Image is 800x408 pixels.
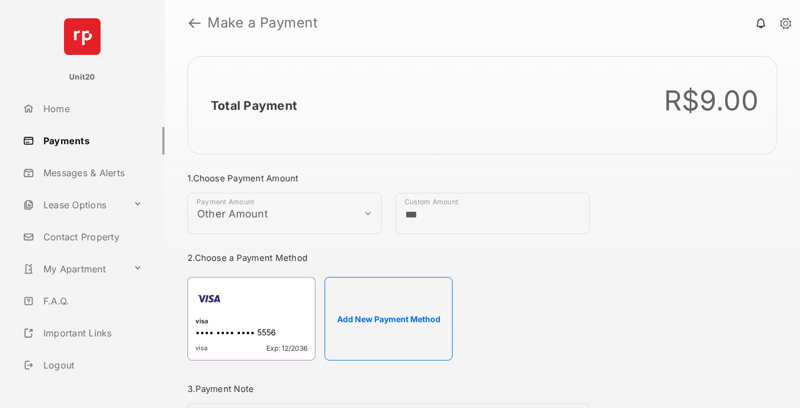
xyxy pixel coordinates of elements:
[187,383,590,394] h3: 3. Payment Note
[325,277,453,361] button: Add New Payment Method
[64,18,101,55] img: svg+xml;base64,PHN2ZyB4bWxucz0iaHR0cDovL3d3dy53My5vcmcvMjAwMC9zdmciIHdpZHRoPSI2NCIgaGVpZ2h0PSI2NC...
[195,327,307,339] div: •••• •••• •••• 5556
[266,344,307,352] span: Exp: 12/2036
[195,317,307,327] div: visa
[211,98,297,113] h2: Total Payment
[18,191,129,219] a: Lease Options
[18,255,129,283] a: My Apartment
[69,72,95,83] p: Unit20
[18,95,165,122] a: Home
[207,16,318,30] strong: Make a Payment
[187,252,590,263] h3: 2. Choose a Payment Method
[18,319,147,347] a: Important Links
[18,351,165,379] a: Logout
[18,127,165,155] a: Payments
[195,344,207,352] span: visa
[187,173,590,184] h3: 1. Choose Payment Amount
[18,287,165,315] a: F.A.Q.
[187,277,315,361] div: visa•••• •••• •••• 5556visaExp: 12/2036
[18,223,165,251] a: Contact Property
[18,159,165,187] a: Messages & Alerts
[664,84,759,117] div: R$9.00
